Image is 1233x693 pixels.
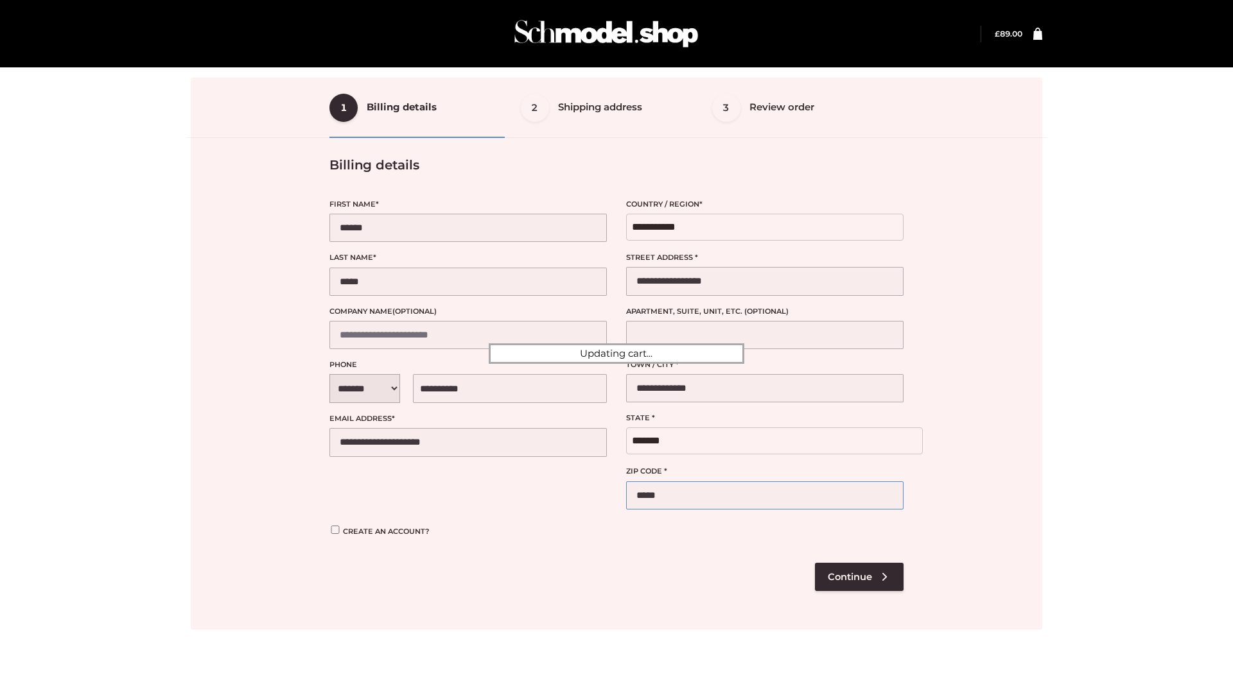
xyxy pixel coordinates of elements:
img: Schmodel Admin 964 [510,8,703,59]
bdi: 89.00 [995,29,1022,38]
div: Updating cart... [489,343,744,364]
span: £ [995,29,1000,38]
a: £89.00 [995,29,1022,38]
